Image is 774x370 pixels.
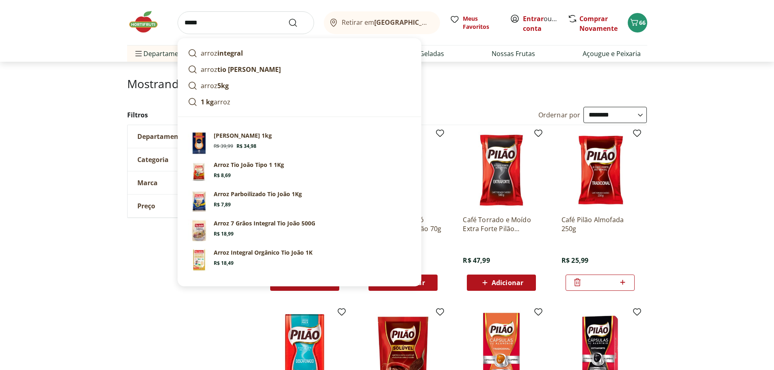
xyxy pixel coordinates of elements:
[217,49,243,58] strong: integral
[236,143,256,149] span: R$ 34,98
[184,245,414,275] a: PrincipalArroz Integral Orgânico Tio João 1KR$ 18,49
[463,15,500,31] span: Meus Favoritos
[188,219,210,242] img: Principal
[128,125,249,148] button: Departamento
[324,11,440,34] button: Retirar em[GEOGRAPHIC_DATA]/[GEOGRAPHIC_DATA]
[128,171,249,194] button: Marca
[214,172,231,179] span: R$ 8,69
[214,249,312,257] p: Arroz Integral Orgânico Tio João 1K
[137,156,169,164] span: Categoria
[288,18,308,28] button: Submit Search
[184,187,414,216] a: PrincipalArroz Parboilizado Tio João 1KgR$ 7,89
[463,215,540,233] a: Café Torrado e Moído Extra Forte Pilão Almofada 500g
[450,15,500,31] a: Meus Favoritos
[214,231,234,237] span: R$ 18,99
[523,14,544,23] a: Entrar
[342,19,431,26] span: Retirar em
[184,61,414,78] a: arroztio [PERSON_NAME]
[639,19,646,26] span: 66
[184,45,414,61] a: arrozintegral
[214,132,272,140] p: [PERSON_NAME] 1kg
[562,215,639,233] a: Café Pilão Almofada 250g
[127,77,647,90] h1: Mostrando resultados para:
[128,148,249,171] button: Categoria
[217,81,229,90] strong: 5kg
[214,201,231,208] span: R$ 7,89
[562,256,588,265] span: R$ 25,99
[137,202,155,210] span: Preço
[628,13,647,32] button: Carrinho
[214,219,315,227] p: Arroz 7 Grãos Integral Tio João 500G
[214,260,234,266] span: R$ 18,49
[463,132,540,209] img: Café Torrado e Moído Extra Forte Pilão Almofada 500g
[523,14,559,33] span: ou
[178,11,314,34] input: search
[523,14,568,33] a: Criar conta
[492,49,535,58] a: Nossas Frutas
[184,216,414,245] a: PrincipalArroz 7 Grãos Integral Tio João 500GR$ 18,99
[201,48,243,58] p: arroz
[184,78,414,94] a: arroz5kg
[538,110,581,119] label: Ordernar por
[214,143,233,149] span: R$ 39,99
[492,279,523,286] span: Adicionar
[217,65,281,74] strong: tio [PERSON_NAME]
[134,44,192,63] span: Departamentos
[214,161,284,169] p: Arroz Tio João Tipo 1 1Kg
[184,128,414,158] a: Principal[PERSON_NAME] 1kgR$ 39,99R$ 34,98
[583,49,641,58] a: Açougue e Peixaria
[127,10,168,34] img: Hortifruti
[184,158,414,187] a: Arroz Branco Tio João 1kgArroz Tio João Tipo 1 1KgR$ 8,69
[137,179,158,187] span: Marca
[188,249,210,271] img: Principal
[579,14,618,33] a: Comprar Novamente
[188,132,210,154] img: Principal
[188,190,210,213] img: Principal
[467,275,536,291] button: Adicionar
[201,81,229,91] p: arroz
[374,18,511,27] b: [GEOGRAPHIC_DATA]/[GEOGRAPHIC_DATA]
[184,94,414,110] a: 1 kgarroz
[137,132,185,141] span: Departamento
[127,107,250,123] h2: Filtros
[201,97,230,107] p: arroz
[562,132,639,209] img: Café Pilão Almofada 250g
[201,97,214,106] strong: 1 kg
[134,44,143,63] button: Menu
[201,65,281,74] p: arroz
[463,256,490,265] span: R$ 47,99
[128,195,249,217] button: Preço
[188,161,210,184] img: Arroz Branco Tio João 1kg
[214,190,302,198] p: Arroz Parboilizado Tio João 1Kg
